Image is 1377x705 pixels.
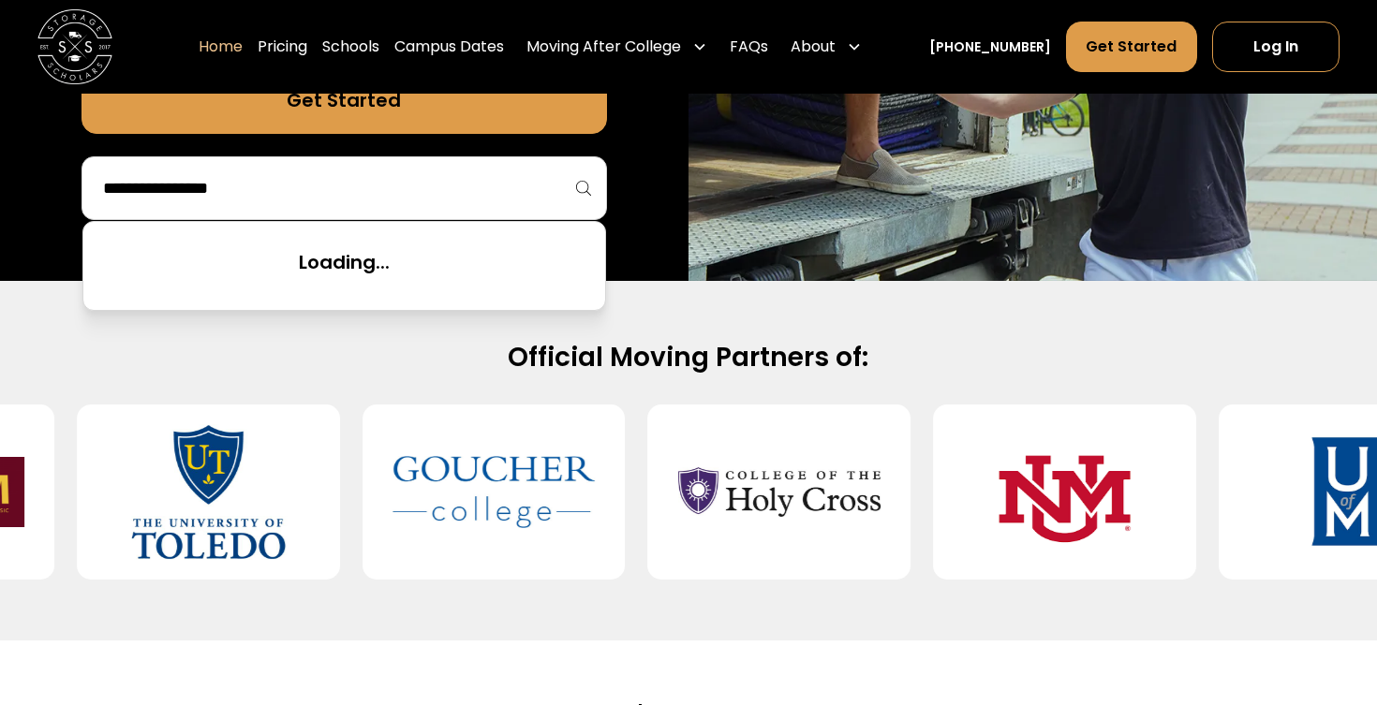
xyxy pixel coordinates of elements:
[929,37,1051,57] a: [PHONE_NUMBER]
[678,419,881,565] img: College of the Holy Cross
[791,36,836,58] div: About
[394,21,504,73] a: Campus Dates
[37,9,112,84] img: Storage Scholars main logo
[322,21,379,73] a: Schools
[1066,22,1196,72] a: Get Started
[730,21,768,73] a: FAQs
[87,341,1289,375] h2: Official Moving Partners of:
[392,419,596,565] img: Goucher College
[519,21,715,73] div: Moving After College
[783,21,869,73] div: About
[199,21,243,73] a: Home
[107,419,310,565] img: University of Toledo
[81,66,607,134] a: Get Started
[526,36,681,58] div: Moving After College
[37,9,112,84] a: home
[1212,22,1340,72] a: Log In
[963,419,1166,565] img: University of New Mexico
[258,21,307,73] a: Pricing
